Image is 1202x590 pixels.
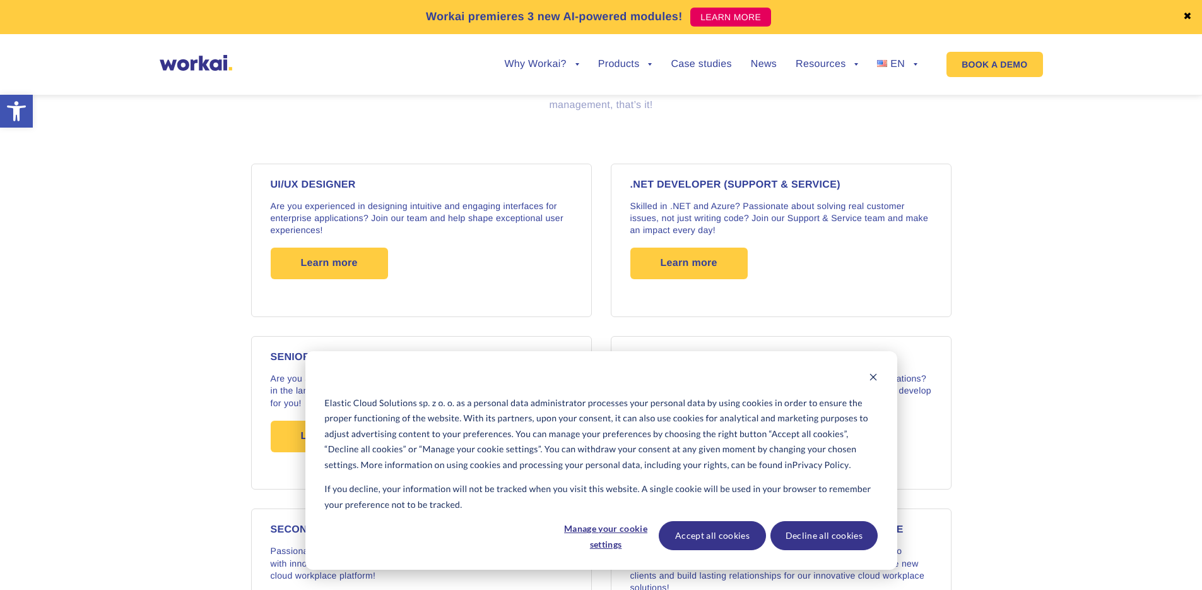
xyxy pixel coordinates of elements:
span: Learn more [301,248,358,279]
span: The recruitment process is simple and straightforward: a meeting with your future team leader, th... [278,85,924,111]
span: Learn more [661,248,717,279]
span: Learn more [301,421,358,452]
h4: .NET DEVELOPER (Support & Service) [630,180,932,190]
a: Why Workai? [504,59,579,69]
a: LEARN MORE [690,8,771,27]
p: Are you experienced in designing intuitive and engaging interfaces for enterprise applications? J... [271,200,572,237]
h4: SECOND LINE SUPPORT CONSULTANT [271,525,572,535]
a: Resources [796,59,858,69]
p: If you decline, your information will not be tracked when you visit this website. A single cookie... [324,481,877,512]
button: Dismiss cookie banner [869,371,878,387]
button: Decline all cookies [770,521,878,550]
a: BOOK A DEMO [946,52,1042,77]
a: .NET DEVELOPER (Support & Service) Skilled in .NET and Azure? Passionate about solving real custo... [601,154,961,327]
a: UI/UX DESIGNER Are you experienced in designing intuitive and engaging interfaces for enterprise ... [242,154,601,327]
a: ✖ [1183,12,1192,22]
p: Are you an expert in .NET Core, Azure Services, and REST APIs? Fluent in the language of “Archite... [271,373,572,409]
p: Skilled in .NET and Azure? Passionate about solving real customer issues, not just writing code? ... [630,200,932,237]
a: SENIOR .NET DEVELOPER Are you an expert in .NET Core, Azure Services, and REST APIs? Fluent in th... [242,327,601,499]
p: Passionate about solving technical challenges? Ready to support clients with innovative solutions... [271,545,572,582]
h4: UI/UX DESIGNER [271,180,572,190]
p: Workai premieres 3 new AI-powered modules! [426,8,683,25]
a: Products [598,59,652,69]
button: Accept all cookies [659,521,766,550]
p: Elastic Cloud Solutions sp. z o. o. as a personal data administrator processes your personal data... [324,395,877,473]
a: MID .NET DEVELOPER Do you have 3+ years of experience building scalable web applications? Familia... [601,327,961,499]
a: News [751,59,777,69]
a: Privacy Policy [792,457,849,473]
div: Cookie banner [305,351,897,570]
button: Manage your cookie settings [557,521,654,550]
span: EN [890,59,905,69]
h4: SENIOR .NET DEVELOPER [271,352,572,363]
a: Case studies [671,59,731,69]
